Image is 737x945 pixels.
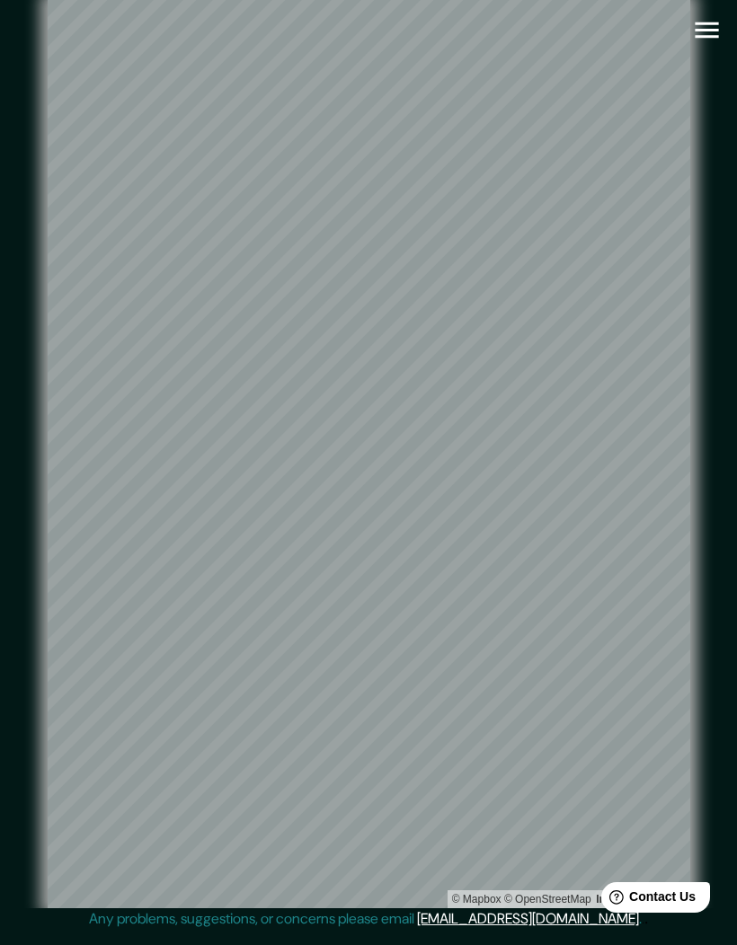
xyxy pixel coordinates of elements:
[504,893,591,905] a: OpenStreetMap
[417,909,639,928] a: [EMAIL_ADDRESS][DOMAIN_NAME]
[577,875,717,925] iframe: Help widget launcher
[89,908,642,930] p: Any problems, suggestions, or concerns please email .
[452,893,502,905] a: Mapbox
